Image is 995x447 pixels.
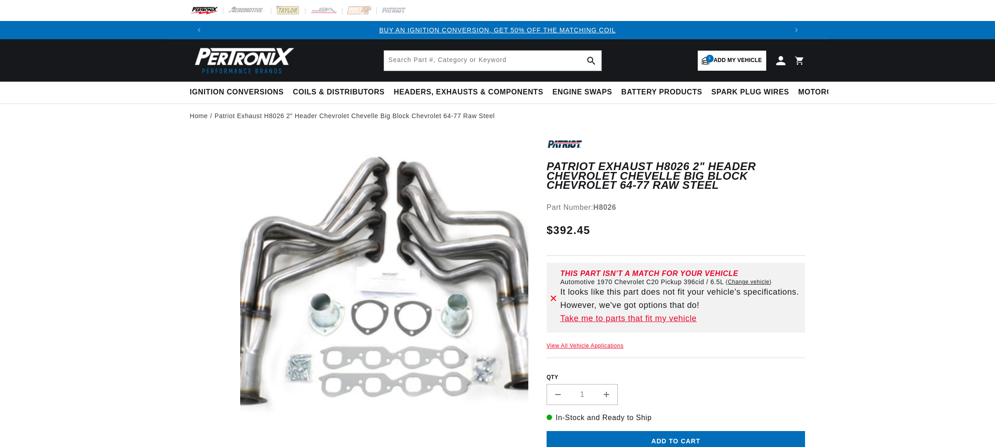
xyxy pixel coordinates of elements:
[560,312,802,325] a: Take me to parts that fit my vehicle
[190,82,289,103] summary: Ignition Conversions
[293,88,384,97] span: Coils & Distributors
[394,88,543,97] span: Headers, Exhausts & Components
[190,88,284,97] span: Ignition Conversions
[787,21,805,39] button: Translation missing: en.sections.announcements.next_announcement
[288,82,389,103] summary: Coils & Distributors
[548,82,617,103] summary: Engine Swaps
[547,222,590,239] span: $392.45
[547,374,805,381] label: QTY
[389,82,548,103] summary: Headers, Exhausts & Components
[379,26,616,34] a: BUY AN IGNITION CONVERSION, GET 50% OFF THE MATCHING COIL
[593,203,616,211] strong: H8026
[384,51,601,71] input: Search Part #, Category or Keyword
[208,25,787,35] div: 1 of 3
[560,286,802,312] p: It looks like this part does not fit your vehicle's specifications. However, we've got options th...
[167,21,828,39] slideshow-component: Translation missing: en.sections.announcements.announcement_bar
[190,137,528,430] media-gallery: Gallery Viewer
[581,51,601,71] button: search button
[547,202,805,213] div: Part Number:
[190,111,208,121] a: Home
[726,278,771,286] a: Change vehicle
[714,56,762,65] span: Add my vehicle
[553,88,612,97] span: Engine Swaps
[547,412,805,424] p: In-Stock and Ready to Ship
[215,111,495,121] a: Patriot Exhaust H8026 2" Header Chevrolet Chevelle Big Block Chevrolet 64-77 Raw Steel
[707,82,794,103] summary: Spark Plug Wires
[190,111,805,121] nav: breadcrumbs
[190,45,295,76] img: Pertronix
[711,88,789,97] span: Spark Plug Wires
[560,270,802,277] div: This part isn't a match for your vehicle
[560,278,724,286] span: Automotive 1970 Chevrolet C20 Pickup 396cid / 6.5L
[547,162,805,190] h1: Patriot Exhaust H8026 2" Header Chevrolet Chevelle Big Block Chevrolet 64-77 Raw Steel
[547,343,624,349] a: View All Vehicle Applications
[798,88,853,97] span: Motorcycle
[698,51,766,71] a: 1Add my vehicle
[617,82,707,103] summary: Battery Products
[794,82,857,103] summary: Motorcycle
[190,21,208,39] button: Translation missing: en.sections.announcements.previous_announcement
[208,25,787,35] div: Announcement
[706,55,714,62] span: 1
[621,88,702,97] span: Battery Products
